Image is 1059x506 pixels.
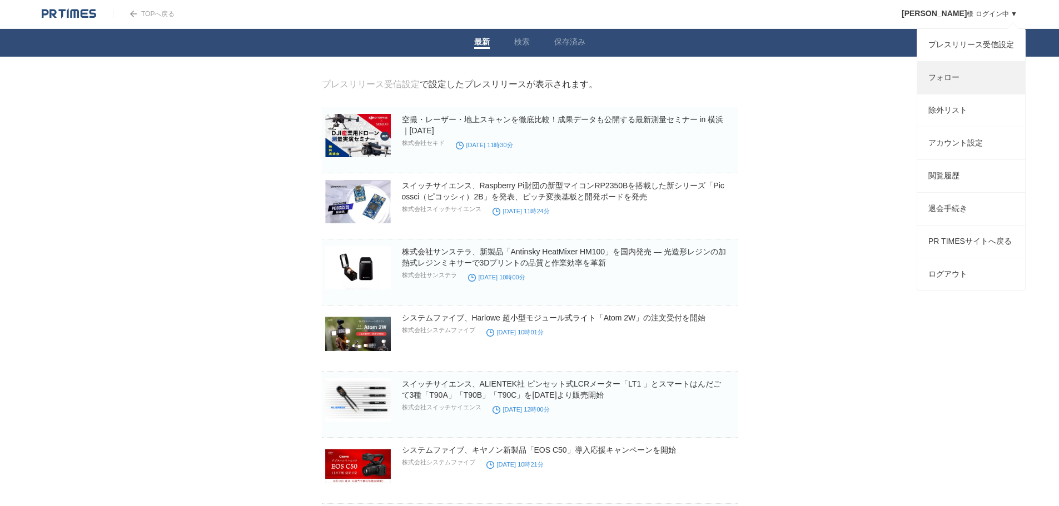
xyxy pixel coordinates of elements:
[322,79,598,91] div: で設定したプレスリリースが表示されます。
[917,160,1025,192] a: 閲覧履歴
[402,181,724,201] a: スイッチサイエンス、Raspberry Pi財団の新型マイコンRP2350Bを搭載した新シリーズ「Picossci（ピコッシィ）2B」を発表、ピッチ変換基板と開発ボードを発売
[322,79,420,89] a: プレスリリース受信設定
[402,445,676,454] a: システムファイブ、キヤノン新製品「EOS C50」導入応援キャンペーンを開始
[917,226,1025,258] a: PR TIMESサイトへ戻る
[917,127,1025,159] a: アカウント設定
[402,326,475,334] p: 株式会社システムファイブ
[474,37,490,49] a: 最新
[402,271,457,279] p: 株式会社サンステラ
[325,378,391,422] img: スイッチサイエンス、ALIENTEK社 ピンセット式LCRメーター「LT1 」とスマートはんだごて3種「T90A」「T90B」「T90C」を2025年9月10日より販売開始
[325,444,391,488] img: システムファイブ、キヤノン新製品「EOS C50」導入応援キャンペーンを開始
[456,142,513,148] time: [DATE] 11時30分
[902,9,967,18] span: [PERSON_NAME]
[514,37,530,49] a: 検索
[917,29,1025,61] a: プレスリリース受信設定
[325,114,391,157] img: 空撮・レーザー・地上スキャンを徹底比較！成果データも公開する最新測量セミナー in 横浜｜9月26日（金）
[325,180,391,223] img: スイッチサイエンス、Raspberry Pi財団の新型マイコンRP2350Bを搭載した新シリーズ「Picossci（ピコッシィ）2B」を発表、ピッチ変換基板と開発ボードを発売
[402,458,475,467] p: 株式会社システムファイブ
[917,193,1025,225] a: 退会手続き
[917,94,1025,127] a: 除外リスト
[402,247,726,267] a: 株式会社サンステラ、新製品「Antinsky HeatMixer HM100」を国内発売 ― 光造形レジンの加熱式レジンミキサーで3Dプリントの品質と作業効率を革新
[130,11,137,17] img: arrow.png
[325,312,391,355] img: システムファイブ、Harlowe 超小型モジュール式ライト「Atom 2W」の注文受付を開始
[486,329,544,335] time: [DATE] 10時01分
[493,208,550,214] time: [DATE] 11時24分
[42,8,96,19] img: logo.png
[902,10,1017,18] a: [PERSON_NAME]様 ログイン中 ▼
[554,37,585,49] a: 保存済み
[402,139,445,147] p: 株式会社セキド
[402,379,722,399] a: スイッチサイエンス、ALIENTEK社 ピンセット式LCRメーター「LT1 」とスマートはんだごて3種「T90A」「T90B」「T90C」を[DATE]より販売開始
[402,205,481,213] p: 株式会社スイッチサイエンス
[402,403,481,412] p: 株式会社スイッチサイエンス
[493,406,550,413] time: [DATE] 12時00分
[325,246,391,289] img: 株式会社サンステラ、新製品「Antinsky HeatMixer HM100」を国内発売 ― 光造形レジンの加熱式レジンミキサーで3Dプリントの品質と作業効率を革新
[113,10,175,18] a: TOPへ戻る
[402,313,706,322] a: システムファイブ、Harlowe 超小型モジュール式ライト「Atom 2W」の注文受付を開始
[402,115,724,135] a: 空撮・レーザー・地上スキャンを徹底比較！成果データも公開する最新測量セミナー in 横浜｜[DATE]
[917,62,1025,94] a: フォロー
[468,274,525,280] time: [DATE] 10時00分
[917,258,1025,290] a: ログアウト
[486,461,544,468] time: [DATE] 10時21分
